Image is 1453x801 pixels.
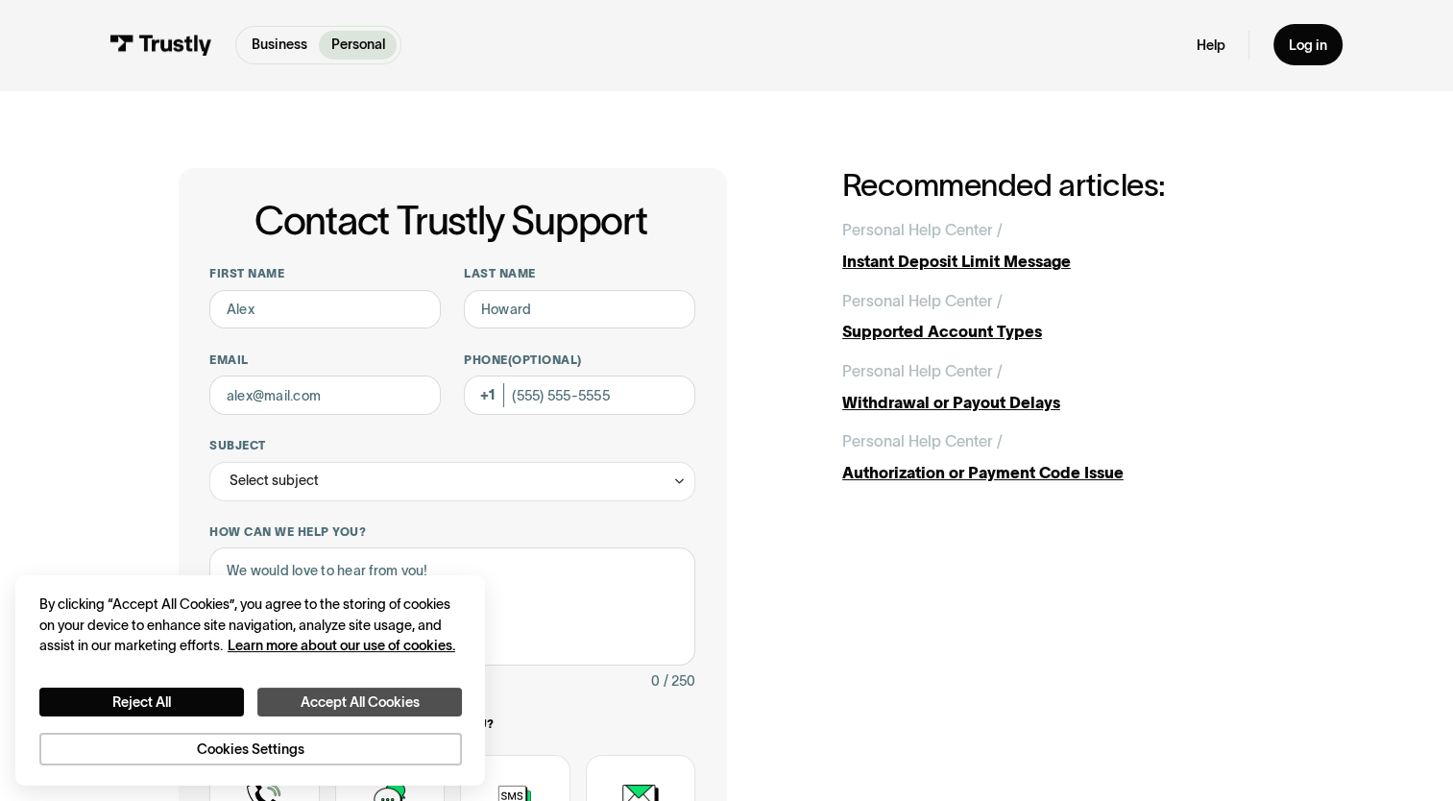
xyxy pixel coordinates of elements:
[39,688,244,717] button: Reject All
[842,359,1274,414] a: Personal Help Center /Withdrawal or Payout Delays
[209,524,694,540] label: How can we help you?
[842,218,1003,241] div: Personal Help Center /
[464,376,695,415] input: (555) 555-5555
[39,733,462,766] button: Cookies Settings
[209,376,441,415] input: alex@mail.com
[206,200,694,243] h1: Contact Trustly Support
[464,290,695,329] input: Howard
[257,688,462,717] button: Accept All Cookies
[842,429,1274,484] a: Personal Help Center /Authorization or Payment Code Issue
[842,250,1274,273] div: Instant Deposit Limit Message
[15,575,485,786] div: Cookie banner
[209,438,694,453] label: Subject
[230,469,319,492] div: Select subject
[842,429,1003,452] div: Personal Help Center /
[319,31,396,60] a: Personal
[842,359,1003,382] div: Personal Help Center /
[110,35,212,56] img: Trustly Logo
[1197,36,1225,55] a: Help
[39,595,462,765] div: Privacy
[209,462,694,501] div: Select subject
[228,638,455,653] a: More information about your privacy, opens in a new tab
[464,266,695,281] label: Last name
[39,595,462,656] div: By clicking “Accept All Cookies”, you agree to the storing of cookies on your device to enhance s...
[240,31,319,60] a: Business
[1289,36,1327,55] div: Log in
[842,289,1274,344] a: Personal Help Center /Supported Account Types
[252,35,307,55] p: Business
[842,289,1003,312] div: Personal Help Center /
[651,669,660,692] div: 0
[209,290,441,329] input: Alex
[842,391,1274,414] div: Withdrawal or Payout Delays
[842,168,1274,203] h2: Recommended articles:
[664,669,695,692] div: / 250
[209,266,441,281] label: First name
[209,352,441,368] label: Email
[842,461,1274,484] div: Authorization or Payment Code Issue
[464,352,695,368] label: Phone
[1273,24,1344,65] a: Log in
[508,353,582,366] span: (Optional)
[842,218,1274,273] a: Personal Help Center /Instant Deposit Limit Message
[331,35,385,55] p: Personal
[842,320,1274,343] div: Supported Account Types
